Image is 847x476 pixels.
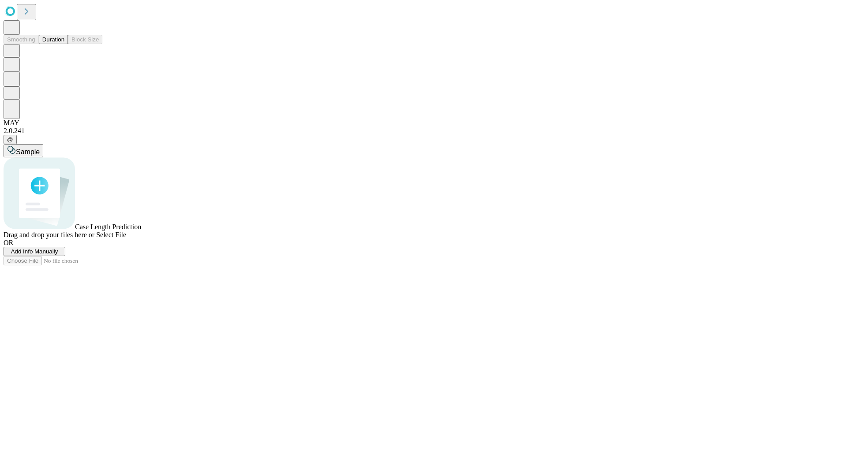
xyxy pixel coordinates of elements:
[75,223,141,231] span: Case Length Prediction
[7,136,13,143] span: @
[4,144,43,157] button: Sample
[4,119,843,127] div: MAY
[96,231,126,238] span: Select File
[4,247,65,256] button: Add Info Manually
[4,239,13,246] span: OR
[4,231,94,238] span: Drag and drop your files here or
[16,148,40,156] span: Sample
[4,135,17,144] button: @
[11,248,58,255] span: Add Info Manually
[4,127,843,135] div: 2.0.241
[68,35,102,44] button: Block Size
[4,35,39,44] button: Smoothing
[39,35,68,44] button: Duration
